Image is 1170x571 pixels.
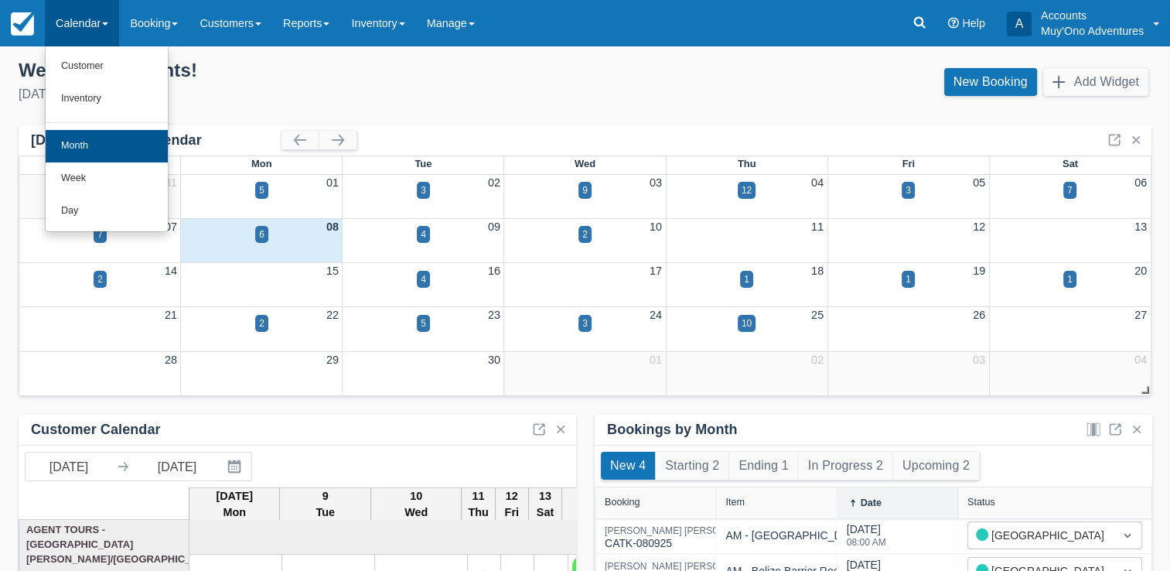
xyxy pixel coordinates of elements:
[725,497,745,508] div: Item
[1043,68,1148,96] button: Add Widget
[1134,265,1147,277] a: 20
[326,176,339,189] a: 01
[134,453,220,480] input: End Date
[650,309,662,321] a: 24
[220,453,251,480] button: Interact with the calendar and add the check-in date for your trip.
[973,176,985,189] a: 05
[165,221,177,233] a: 07
[973,265,985,277] a: 19
[326,265,339,277] a: 15
[326,354,339,366] a: 29
[19,59,573,82] div: Welcome , Accounts !
[562,487,655,521] th: 14 Sun
[488,309,500,321] a: 23
[976,527,1106,544] div: [GEOGRAPHIC_DATA]
[582,183,588,197] div: 9
[744,272,749,286] div: 1
[97,272,103,286] div: 2
[488,221,500,233] a: 09
[165,176,177,189] a: 31
[259,316,264,330] div: 2
[421,227,426,241] div: 4
[893,452,979,480] button: Upcoming 2
[973,309,985,321] a: 26
[46,83,168,115] a: Inventory
[189,487,280,521] th: [DATE] Mon
[1120,528,1135,543] span: Dropdown icon
[575,158,595,169] span: Wed
[799,452,892,480] button: In Progress 2
[251,158,272,169] span: Mon
[46,130,168,162] a: Month
[601,452,655,480] button: New 4
[421,272,426,286] div: 4
[742,316,752,330] div: 10
[1041,23,1144,39] p: Muy'Ono Adventures
[280,487,370,521] th: 9 Tue
[582,227,588,241] div: 2
[906,272,911,286] div: 1
[259,227,264,241] div: 6
[1067,272,1073,286] div: 1
[729,452,797,480] button: Ending 1
[811,265,824,277] a: 18
[45,46,169,232] ul: Calendar
[906,183,911,197] div: 3
[811,354,824,366] a: 02
[605,497,640,508] div: Booking
[605,562,761,571] div: [PERSON_NAME] [PERSON_NAME]
[165,265,177,277] a: 14
[861,497,882,508] div: Date
[973,221,985,233] a: 12
[650,354,662,366] a: 01
[650,265,662,277] a: 17
[605,526,761,535] div: [PERSON_NAME] [PERSON_NAME]
[19,85,573,104] div: [DATE]
[421,183,426,197] div: 3
[495,487,528,521] th: 12 Fri
[421,316,426,330] div: 5
[370,487,461,521] th: 10 Wed
[488,354,500,366] a: 30
[11,12,34,36] img: checkfront-main-nav-mini-logo.png
[582,316,588,330] div: 3
[1134,309,1147,321] a: 27
[414,158,432,169] span: Tue
[462,487,495,521] th: 11 Thu
[902,158,915,169] span: Fri
[165,354,177,366] a: 28
[488,176,500,189] a: 02
[26,453,112,480] input: Start Date
[528,487,561,521] th: 13 Sat
[650,176,662,189] a: 03
[811,309,824,321] a: 25
[650,221,662,233] a: 10
[1134,176,1147,189] a: 06
[46,162,168,195] a: Week
[607,421,738,439] div: Bookings by Month
[948,18,959,29] i: Help
[1134,221,1147,233] a: 13
[31,132,281,149] div: [DATE] Booking Calendar
[31,421,161,439] div: Customer Calendar
[656,452,728,480] button: Starting 2
[847,521,886,556] div: [DATE]
[605,526,761,552] div: CATK-080925
[1067,183,1073,197] div: 7
[326,309,339,321] a: 22
[1007,12,1032,36] div: A
[811,176,824,189] a: 04
[259,183,264,197] div: 5
[1134,354,1147,366] a: 04
[738,158,756,169] span: Thu
[46,50,168,83] a: Customer
[742,183,752,197] div: 12
[165,309,177,321] a: 21
[847,538,886,547] div: 08:00 AM
[967,497,995,508] div: Status
[973,354,985,366] a: 03
[46,195,168,227] a: Day
[326,221,339,233] a: 08
[1063,158,1078,169] span: Sat
[488,265,500,277] a: 16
